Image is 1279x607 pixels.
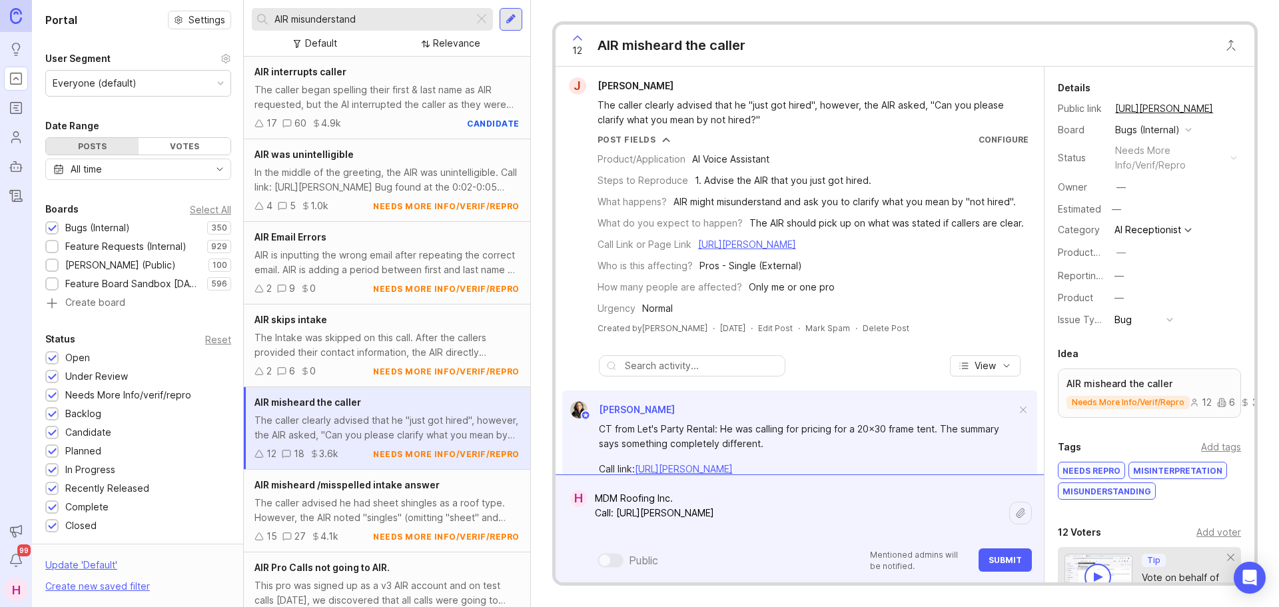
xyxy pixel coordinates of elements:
[254,83,520,112] div: The caller began spelling their first & last name as AIR requested, but the AI interrupted the ca...
[65,239,187,254] div: Feature Requests (Internal)
[870,549,971,572] p: Mentioned admins will be notified.
[1217,398,1235,407] div: 6
[855,322,857,334] div: ·
[1058,247,1128,258] label: ProductboardID
[244,470,530,552] a: AIR misheard /misspelled intake answerThe caller advised he had sheet shingles as a roof type. Ho...
[1114,269,1124,283] div: —
[1218,32,1244,59] button: Close button
[254,330,520,360] div: The Intake was skipped on this call. After the callers provided their contact information, the AI...
[598,98,1017,127] div: The caller clearly advised that he "just got hired", however, the AIR asked, "Can you please clar...
[319,446,338,461] div: 3.6k
[305,36,337,51] div: Default
[598,280,742,295] div: How many people are affected?
[45,201,79,217] div: Boards
[4,37,28,61] a: Ideas
[65,481,149,496] div: Recently Released
[975,359,996,372] span: View
[598,195,667,209] div: What happens?
[599,462,1016,476] div: Call link:
[598,301,636,316] div: Urgency
[254,496,520,525] div: The caller advised he had sheet shingles as a roof type. However, the AIR noted "singles" (omitti...
[1058,368,1241,418] a: AIR misheard the callerneeds more info/verif/repro1263.6k
[1058,314,1106,325] label: Issue Type
[294,446,304,461] div: 18
[209,164,230,175] svg: toggle icon
[65,369,128,384] div: Under Review
[289,281,295,296] div: 9
[1072,397,1184,408] p: needs more info/verif/repro
[244,57,530,139] a: AIR interrupts callerThe caller began spelling their first & last name as AIR requested, but the ...
[598,80,673,91] span: [PERSON_NAME]
[254,66,346,77] span: AIR interrupts caller
[254,314,327,325] span: AIR skips intake
[720,323,745,333] time: [DATE]
[266,281,272,296] div: 2
[1058,180,1104,195] div: Owner
[979,548,1032,572] button: Submit
[1196,525,1241,540] div: Add voter
[244,304,530,387] a: AIR skips intakeThe Intake was skipped on this call. After the callers provided their contact inf...
[629,552,658,568] div: Public
[244,387,530,470] a: AIR misheard the callerThe caller clearly advised that he "just got hired", however, the AIR aske...
[1234,562,1266,594] div: Open Intercom Messenger
[65,444,101,458] div: Planned
[598,237,691,252] div: Call Link or Page Link
[863,322,909,334] div: Delete Post
[53,76,137,91] div: Everyone (default)
[254,413,520,442] div: The caller clearly advised that he "just got hired", however, the AIR asked, "Can you please clar...
[266,446,276,461] div: 12
[373,531,520,542] div: needs more info/verif/repro
[46,138,139,155] div: Posts
[65,258,176,273] div: [PERSON_NAME] (Public)
[1201,440,1241,454] div: Add tags
[373,201,520,212] div: needs more info/verif/repro
[65,500,109,514] div: Complete
[1142,570,1228,600] div: Vote on behalf of your users
[71,162,102,177] div: All time
[1058,80,1090,96] div: Details
[290,199,296,213] div: 5
[4,155,28,179] a: Autopilot
[698,239,796,250] a: [URL][PERSON_NAME]
[65,462,115,477] div: In Progress
[798,322,800,334] div: ·
[570,401,588,418] img: Ysabelle Eugenio
[65,518,97,533] div: Closed
[979,135,1029,145] a: Configure
[598,216,743,231] div: What do you expect to happen?
[4,67,28,91] a: Portal
[310,364,316,378] div: 0
[254,479,440,490] span: AIR misheard /misspelled intake answer
[1058,151,1104,165] div: Status
[211,223,227,233] p: 350
[266,364,272,378] div: 2
[713,322,715,334] div: ·
[168,11,231,29] a: Settings
[4,548,28,572] button: Notifications
[1115,143,1225,173] div: needs more info/verif/repro
[45,118,99,134] div: Date Range
[989,555,1022,565] span: Submit
[1116,180,1126,195] div: —
[17,544,31,556] span: 99
[294,116,306,131] div: 60
[1058,439,1081,455] div: Tags
[254,248,520,277] div: AIR is inputting the wrong email after repeating the correct email. AIR is adding a period betwee...
[1190,398,1212,407] div: 12
[320,529,338,544] div: 4.1k
[211,279,227,289] p: 596
[1108,201,1125,218] div: —
[65,406,101,421] div: Backlog
[673,195,1016,209] div: AIR might misunderstand and ask you to clarify what you mean by "not hired".
[1058,524,1101,540] div: 12 Voters
[65,350,90,365] div: Open
[598,173,688,188] div: Steps to Reproduce
[45,298,231,310] a: Create board
[598,134,671,145] button: Post Fields
[1058,292,1093,303] label: Product
[749,280,835,295] div: Only me or one pro
[561,77,684,95] a: J[PERSON_NAME]
[562,401,675,418] a: Ysabelle Eugenio[PERSON_NAME]
[294,529,306,544] div: 27
[572,43,582,58] span: 12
